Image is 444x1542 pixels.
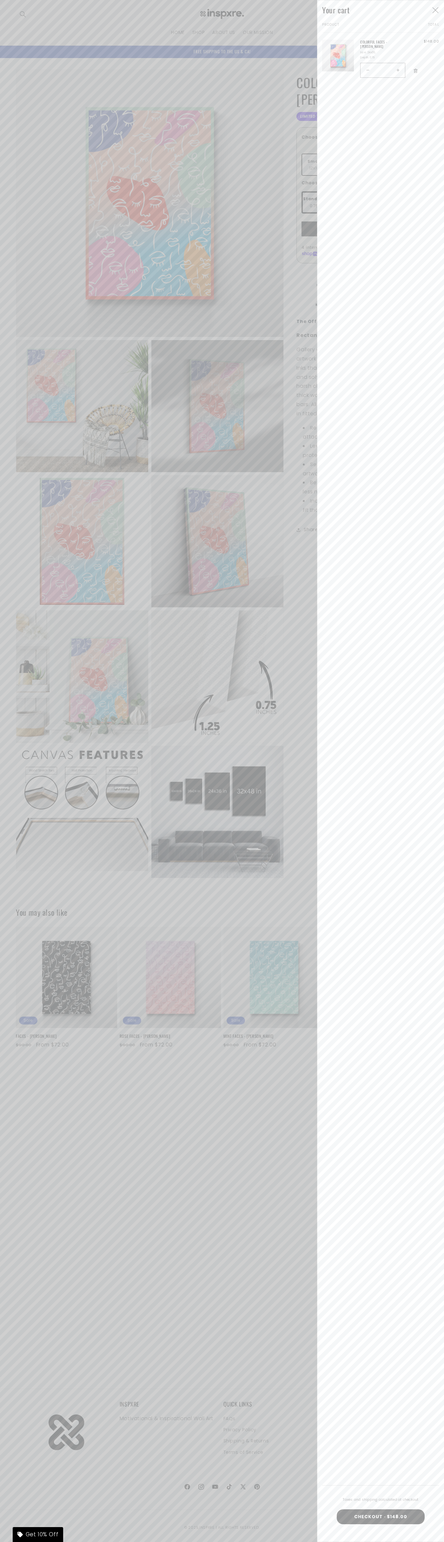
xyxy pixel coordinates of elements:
[428,3,442,17] button: Close
[410,64,421,77] button: Remove COLORFUL FACES - MANASI ARYA - 24x36 / 0.75
[322,23,381,33] th: Product
[360,40,411,49] a: COLORFUL FACES - [PERSON_NAME]
[13,1527,63,1542] div: Get 10% Off
[368,51,376,54] dd: 24x36,
[322,5,349,15] h2: Your cart
[360,56,369,59] dt: Depth:
[360,51,367,54] dt: Size:
[370,56,374,59] dd: 0.75
[381,23,440,33] th: Total
[375,63,391,78] input: Quantity for COLORFUL FACES - MANASI ARYA
[337,1509,425,1524] button: CHECKOUT · $148.00
[343,1497,418,1503] span: Taxes and shipping calculated at checkout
